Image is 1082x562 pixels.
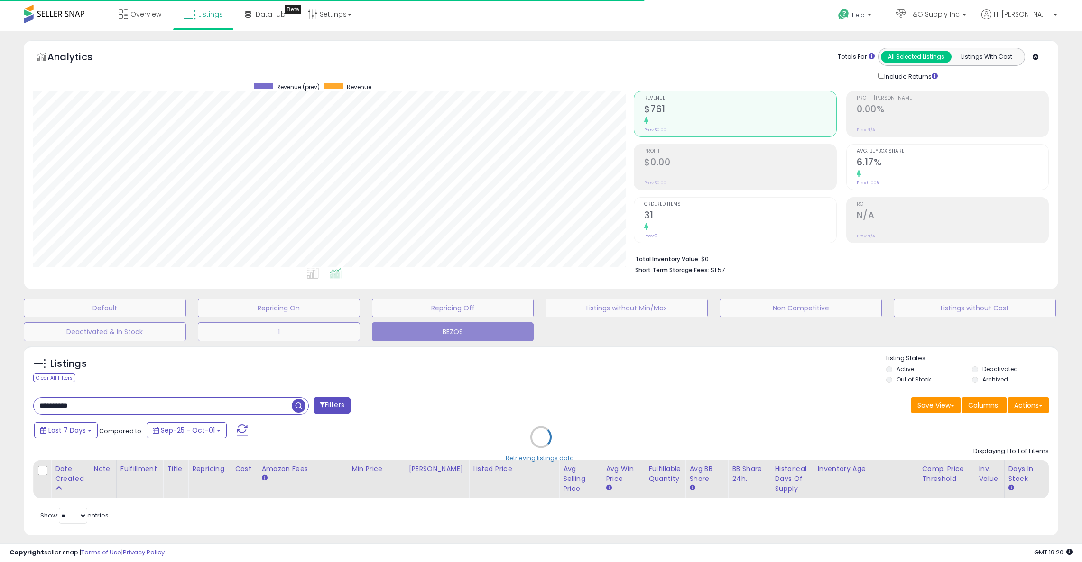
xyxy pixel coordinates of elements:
h5: Analytics [47,50,111,66]
small: Prev: 0.00% [857,180,879,186]
div: seller snap | | [9,548,165,557]
button: Non Competitive [720,299,882,317]
button: Listings without Cost [894,299,1056,317]
span: DataHub [256,9,286,19]
span: 2025-10-9 19:20 GMT [1034,548,1073,557]
span: Listings [198,9,223,19]
span: Revenue (prev) [277,83,320,91]
h2: $761 [644,104,836,117]
span: Ordered Items [644,202,836,207]
a: Help [831,1,881,31]
span: Profit [PERSON_NAME] [857,96,1048,101]
button: Listings With Cost [951,51,1022,63]
b: Total Inventory Value: [635,255,700,263]
h2: $0.00 [644,157,836,170]
li: $0 [635,253,1042,264]
button: All Selected Listings [881,51,952,63]
span: Overview [130,9,161,19]
div: Totals For [838,53,875,62]
div: Tooltip anchor [285,5,301,14]
small: Prev: N/A [857,127,875,133]
h2: 31 [644,210,836,223]
button: Deactivated & In Stock [24,322,186,341]
strong: Copyright [9,548,44,557]
small: Prev: $0.00 [644,127,666,133]
span: ROI [857,202,1048,207]
span: H&G Supply Inc [908,9,960,19]
button: 1 [198,322,360,341]
small: Prev: N/A [857,233,875,239]
button: Repricing Off [372,299,534,317]
b: Short Term Storage Fees: [635,266,709,274]
h2: N/A [857,210,1048,223]
button: Listings without Min/Max [546,299,708,317]
span: Avg. Buybox Share [857,149,1048,154]
button: Default [24,299,186,317]
span: $1.57 [711,265,725,274]
a: Privacy Policy [123,548,165,557]
h2: 6.17% [857,157,1048,170]
button: Repricing On [198,299,360,317]
span: Profit [644,149,836,154]
h2: 0.00% [857,104,1048,117]
button: BEZOS [372,322,534,341]
span: Revenue [347,83,371,91]
span: Revenue [644,96,836,101]
div: Retrieving listings data.. [506,453,577,462]
span: Hi [PERSON_NAME] [994,9,1051,19]
small: Prev: 0 [644,233,657,239]
span: Help [852,11,865,19]
i: Get Help [838,9,850,20]
small: Prev: $0.00 [644,180,666,186]
a: Hi [PERSON_NAME] [981,9,1057,31]
div: Include Returns [871,71,949,82]
a: Terms of Use [81,548,121,557]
